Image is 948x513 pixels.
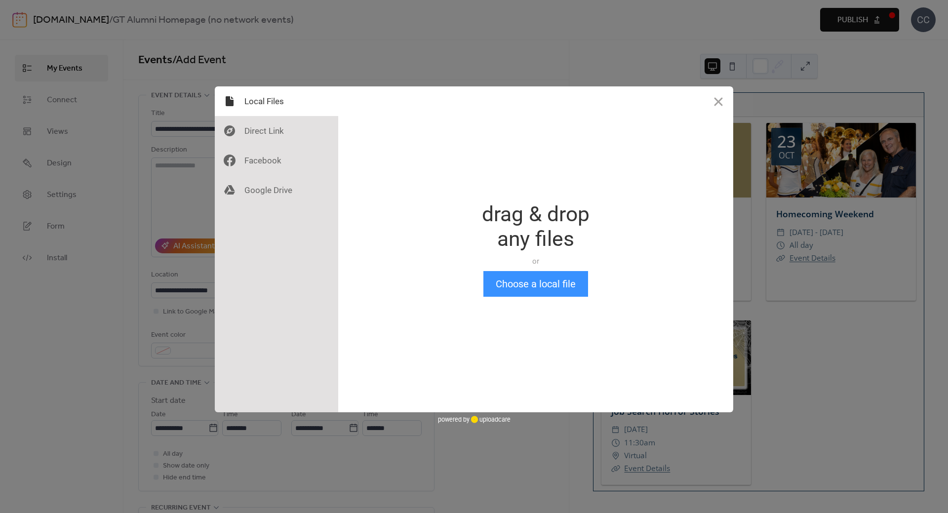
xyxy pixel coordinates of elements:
button: Choose a local file [483,271,588,297]
a: uploadcare [470,416,511,423]
button: Close [704,86,733,116]
div: or [482,256,590,266]
div: powered by [438,412,511,427]
div: Direct Link [215,116,338,146]
div: Google Drive [215,175,338,205]
div: Local Files [215,86,338,116]
div: drag & drop any files [482,202,590,251]
div: Facebook [215,146,338,175]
